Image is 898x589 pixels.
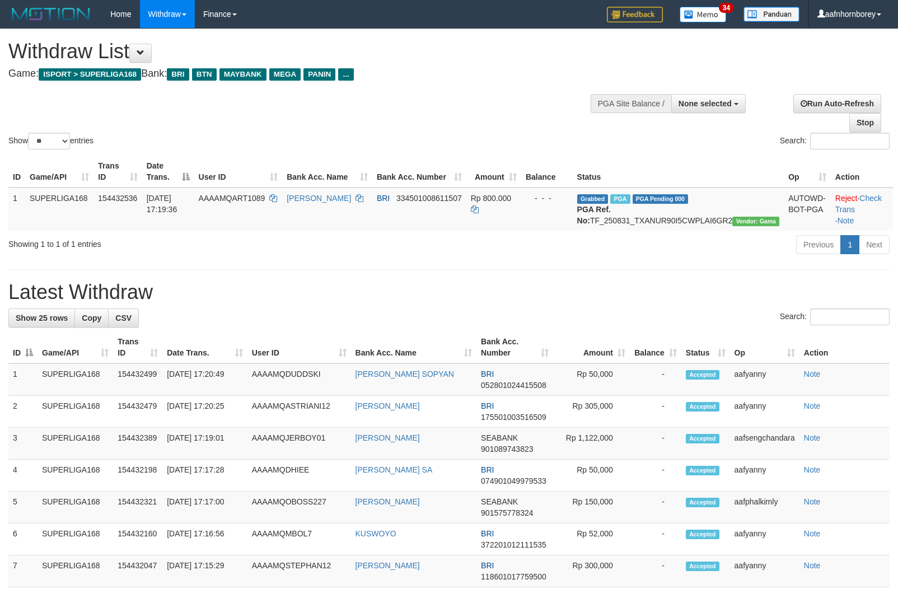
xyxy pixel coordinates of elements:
[74,308,109,328] a: Copy
[93,156,142,188] th: Trans ID: activate to sort column ascending
[8,40,587,63] h1: Withdraw List
[199,194,265,203] span: AAAAMQART1089
[113,428,162,460] td: 154432389
[471,194,511,203] span: Rp 800.000
[115,314,132,322] span: CSV
[162,555,247,587] td: [DATE] 17:15:29
[28,133,70,149] select: Showentries
[247,363,351,396] td: AAAAMQDUDDSKI
[8,363,38,396] td: 1
[8,188,25,231] td: 1
[38,331,113,363] th: Game/API: activate to sort column ascending
[610,194,630,204] span: Marked by aafsengchandara
[356,370,454,378] a: [PERSON_NAME] SOPYAN
[113,331,162,363] th: Trans ID: activate to sort column ascending
[356,433,420,442] a: [PERSON_NAME]
[356,561,420,570] a: [PERSON_NAME]
[719,3,734,13] span: 34
[481,370,494,378] span: BRI
[8,396,38,428] td: 2
[351,331,477,363] th: Bank Acc. Name: activate to sort column ascending
[799,331,890,363] th: Action
[8,555,38,587] td: 7
[8,6,93,22] img: MOTION_logo.png
[38,492,113,523] td: SUPERLIGA168
[630,555,681,587] td: -
[25,188,93,231] td: SUPERLIGA168
[481,401,494,410] span: BRI
[113,555,162,587] td: 154432047
[481,508,533,517] span: Copy 901575778324 to clipboard
[303,68,335,81] span: PANIN
[810,133,890,149] input: Search:
[247,428,351,460] td: AAAAMQJERBOY01
[831,188,893,231] td: · ·
[162,523,247,555] td: [DATE] 17:16:56
[804,465,821,474] a: Note
[113,523,162,555] td: 154432160
[630,396,681,428] td: -
[573,156,784,188] th: Status
[38,428,113,460] td: SUPERLIGA168
[730,428,799,460] td: aafsengchandara
[793,94,881,113] a: Run Auto-Refresh
[680,7,727,22] img: Button%20Memo.svg
[553,363,630,396] td: Rp 50,000
[553,523,630,555] td: Rp 52,000
[526,193,568,204] div: - - -
[553,555,630,587] td: Rp 300,000
[730,460,799,492] td: aafyanny
[630,331,681,363] th: Balance: activate to sort column ascending
[8,331,38,363] th: ID: activate to sort column descending
[162,396,247,428] td: [DATE] 17:20:25
[113,492,162,523] td: 154432321
[356,401,420,410] a: [PERSON_NAME]
[553,428,630,460] td: Rp 1,122,000
[481,465,494,474] span: BRI
[686,434,719,443] span: Accepted
[396,194,462,203] span: Copy 334501008611507 to clipboard
[8,460,38,492] td: 4
[356,465,433,474] a: [PERSON_NAME] SA
[481,529,494,538] span: BRI
[247,492,351,523] td: AAAAMQOBOSS227
[831,156,893,188] th: Action
[730,331,799,363] th: Op: activate to sort column ascending
[142,156,194,188] th: Date Trans.: activate to sort column descending
[167,68,189,81] span: BRI
[162,492,247,523] td: [DATE] 17:17:00
[8,308,75,328] a: Show 25 rows
[372,156,466,188] th: Bank Acc. Number: activate to sort column ascending
[162,428,247,460] td: [DATE] 17:19:01
[553,331,630,363] th: Amount: activate to sort column ascending
[630,363,681,396] td: -
[282,156,372,188] th: Bank Acc. Name: activate to sort column ascending
[162,363,247,396] td: [DATE] 17:20:49
[147,194,177,214] span: [DATE] 17:19:36
[38,460,113,492] td: SUPERLIGA168
[591,94,671,113] div: PGA Site Balance /
[577,194,609,204] span: Grabbed
[804,497,821,506] a: Note
[732,217,779,226] span: Vendor URL: https://trx31.1velocity.biz
[804,401,821,410] a: Note
[8,492,38,523] td: 5
[859,235,890,254] a: Next
[113,396,162,428] td: 154432479
[377,194,390,203] span: BRI
[730,363,799,396] td: aafyanny
[8,156,25,188] th: ID
[113,460,162,492] td: 154432198
[796,235,841,254] a: Previous
[82,314,101,322] span: Copy
[476,331,553,363] th: Bank Acc. Number: activate to sort column ascending
[8,133,93,149] label: Show entries
[633,194,689,204] span: PGA Pending
[8,68,587,80] h4: Game: Bank:
[730,555,799,587] td: aafyanny
[671,94,746,113] button: None selected
[481,572,546,581] span: Copy 118601017759500 to clipboard
[338,68,353,81] span: ...
[630,460,681,492] td: -
[577,205,611,225] b: PGA Ref. No:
